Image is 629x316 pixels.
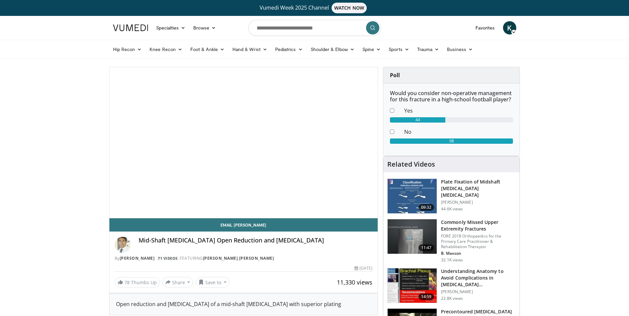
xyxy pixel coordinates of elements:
[354,265,372,271] div: [DATE]
[109,218,378,232] a: Email [PERSON_NAME]
[388,219,437,254] img: b2c65235-e098-4cd2-ab0f-914df5e3e270.150x105_q85_crop-smart_upscale.jpg
[441,206,463,212] p: 44.6K views
[503,21,516,34] a: K
[441,296,463,301] p: 22.8K views
[441,219,516,232] h3: Commonly Missed Upper Extremity Fractures
[387,160,435,168] h4: Related Videos
[399,107,518,115] dd: Yes
[418,204,434,211] span: 09:32
[399,128,518,136] dd: No
[358,43,385,56] a: Spine
[248,20,381,36] input: Search topics, interventions
[113,25,148,31] img: VuMedi Logo
[332,3,367,13] span: WATCH NOW
[441,200,516,205] p: [PERSON_NAME]
[390,138,513,144] div: 98
[203,255,238,261] a: [PERSON_NAME]
[441,251,516,256] p: B. Maxson
[228,43,271,56] a: Hand & Wrist
[418,244,434,251] span: 11:47
[189,21,220,34] a: Browse
[388,179,437,213] img: Clavicle_Fx_ORIF_FINAL-H.264_for_You_Tube_SD_480x360__100006823_3.jpg.150x105_q85_crop-smart_upsc...
[146,43,186,56] a: Knee Recon
[124,279,130,286] span: 78
[443,43,477,56] a: Business
[162,277,193,288] button: Share
[387,219,516,263] a: 11:47 Commonly Missed Upper Extremity Fractures FORE 2018 Orthopaedics for the Primary Care Pract...
[385,43,413,56] a: Sports
[116,300,371,308] div: Open reduction and [MEDICAL_DATA] of a mid-shaft [MEDICAL_DATA] with superior plating
[196,277,229,288] button: Save to
[388,268,437,303] img: DAC6PvgZ22mCeOyX4xMDoxOmdtO40mAx.150x105_q85_crop-smart_upscale.jpg
[441,179,516,198] h3: Plate Fixation of Midshaft [MEDICAL_DATA] [MEDICAL_DATA]
[441,257,463,263] p: 32.1K views
[307,43,358,56] a: Shoulder & Elbow
[390,117,445,123] div: 44
[413,43,443,56] a: Trauma
[115,237,131,253] img: Avatar
[441,268,516,288] h3: Understanding Anatomy to Avoid Complications in [MEDICAL_DATA] [MEDICAL_DATA]
[115,277,160,288] a: 78 Thumbs Up
[152,21,190,34] a: Specialties
[186,43,228,56] a: Foot & Ankle
[418,293,434,300] span: 14:59
[156,256,180,261] a: 71 Videos
[472,21,499,34] a: Favorites
[337,278,372,286] span: 11,330 views
[120,255,155,261] a: [PERSON_NAME]
[390,90,513,103] h6: Would you consider non-operative management for this fracture in a high-school football player?
[109,67,378,218] video-js: Video Player
[115,255,373,261] div: By FEATURING ,
[387,179,516,214] a: 09:32 Plate Fixation of Midshaft [MEDICAL_DATA] [MEDICAL_DATA] [PERSON_NAME] 44.6K views
[114,3,515,13] a: Vumedi Week 2025 ChannelWATCH NOW
[271,43,307,56] a: Pediatrics
[139,237,373,244] h4: Mid-Shaft [MEDICAL_DATA] Open Reduction and [MEDICAL_DATA]
[441,289,516,294] p: [PERSON_NAME]
[387,268,516,303] a: 14:59 Understanding Anatomy to Avoid Complications in [MEDICAL_DATA] [MEDICAL_DATA] [PERSON_NAME]...
[390,72,400,79] strong: Poll
[109,43,146,56] a: Hip Recon
[441,234,516,249] p: FORE 2018 Orthopaedics for the Primary Care Practitioner & Rehabilitation Therapist
[239,255,274,261] a: [PERSON_NAME]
